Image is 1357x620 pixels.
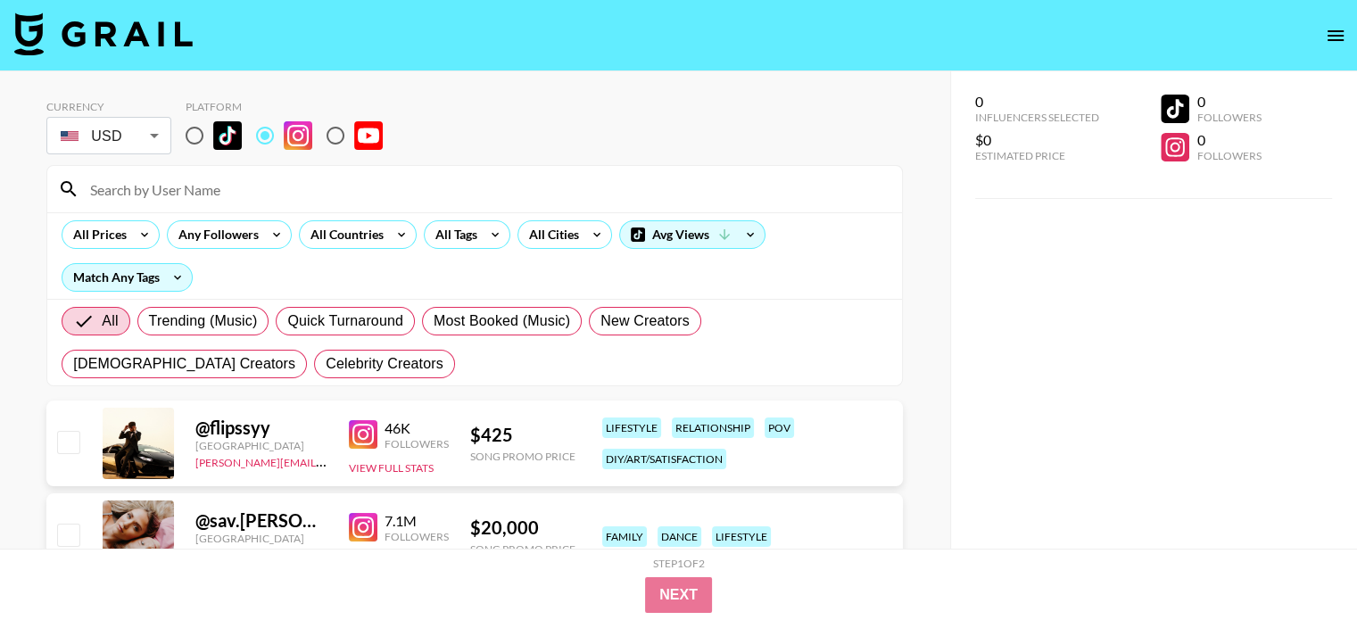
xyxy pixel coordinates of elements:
span: [DEMOGRAPHIC_DATA] Creators [73,353,295,375]
div: Influencers Selected [975,111,1099,124]
div: All Cities [518,221,583,248]
div: Followers [385,437,449,451]
button: View Full Stats [349,461,434,475]
div: All Countries [300,221,387,248]
div: Followers [1196,149,1261,162]
div: 46K [385,419,449,437]
div: Step 1 of 2 [653,557,705,570]
span: New Creators [600,310,690,332]
img: YouTube [354,121,383,150]
div: USD [50,120,168,152]
a: [PERSON_NAME][EMAIL_ADDRESS][DOMAIN_NAME] [195,452,459,469]
div: lifestyle [602,417,661,438]
div: All Tags [425,221,481,248]
iframe: Drift Widget Chat Controller [1268,531,1336,599]
div: Song Promo Price [470,450,575,463]
img: Instagram [349,420,377,449]
span: Celebrity Creators [326,353,443,375]
div: dance [658,526,701,547]
div: [GEOGRAPHIC_DATA] [195,532,327,545]
div: Match Any Tags [62,264,192,291]
div: Any Followers [168,221,262,248]
span: All [102,310,118,332]
div: Song Promo Price [470,542,575,556]
button: Next [645,577,712,613]
input: Search by User Name [79,175,891,203]
span: Most Booked (Music) [434,310,570,332]
div: Estimated Price [975,149,1099,162]
div: 0 [975,93,1099,111]
img: TikTok [213,121,242,150]
span: Quick Turnaround [287,310,403,332]
img: Instagram [349,513,377,541]
div: Currency [46,100,171,113]
div: Platform [186,100,397,113]
div: @ sav.[PERSON_NAME] [195,509,327,532]
span: Trending (Music) [149,310,258,332]
div: diy/art/satisfaction [602,449,726,469]
button: open drawer [1318,18,1353,54]
div: lifestyle [712,526,771,547]
div: relationship [672,417,754,438]
div: [GEOGRAPHIC_DATA] [195,439,327,452]
div: 7.1M [385,512,449,530]
div: All Prices [62,221,130,248]
div: $ 425 [470,424,575,446]
div: 0 [1196,93,1261,111]
div: family [602,526,647,547]
div: pov [765,417,794,438]
div: $ 20,000 [470,517,575,539]
div: @ flipssyy [195,417,327,439]
img: Grail Talent [14,12,193,55]
div: Followers [385,530,449,543]
div: Avg Views [620,221,765,248]
div: 0 [1196,131,1261,149]
div: $0 [975,131,1099,149]
div: Followers [1196,111,1261,124]
img: Instagram [284,121,312,150]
